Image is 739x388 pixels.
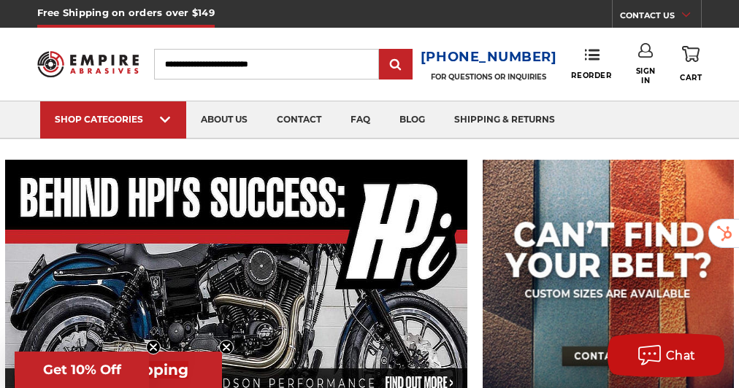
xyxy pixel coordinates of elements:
a: Reorder [571,48,611,79]
p: FOR QUESTIONS OR INQUIRIES [421,72,557,82]
a: Cart [680,43,702,85]
a: faq [336,101,385,139]
span: Reorder [571,71,611,80]
a: contact [262,101,336,139]
button: Close teaser [146,340,161,354]
img: Empire Abrasives [37,44,139,85]
a: shipping & returns [440,101,570,139]
a: about us [186,101,262,139]
button: Close teaser [219,340,234,354]
a: CONTACT US [620,7,701,28]
span: Sign In [631,66,661,85]
span: Cart [680,73,702,82]
span: Get 10% Off [43,362,121,378]
div: SHOP CATEGORIES [55,114,172,125]
div: Get 10% OffClose teaser [15,352,149,388]
span: Chat [666,349,696,362]
a: [PHONE_NUMBER] [421,47,557,68]
input: Submit [381,50,410,79]
a: blog [385,101,440,139]
div: Get Free ShippingClose teaser [15,352,222,388]
button: Chat [608,333,724,377]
